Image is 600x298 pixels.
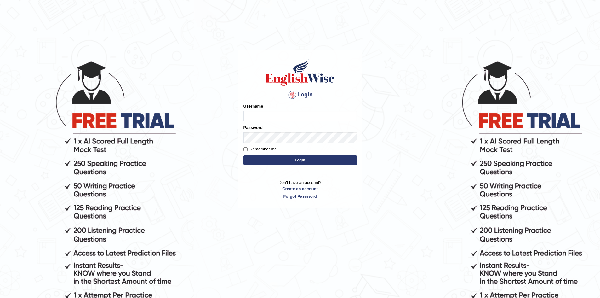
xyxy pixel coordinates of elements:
label: Password [243,125,263,131]
a: Create an account [243,186,357,192]
button: Login [243,155,357,165]
input: Remember me [243,147,248,151]
label: Username [243,103,263,109]
h4: Login [243,90,357,100]
label: Remember me [243,146,277,152]
a: Forgot Password [243,193,357,199]
img: Logo of English Wise sign in for intelligent practice with AI [264,58,336,87]
p: Don't have an account? [243,179,357,199]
